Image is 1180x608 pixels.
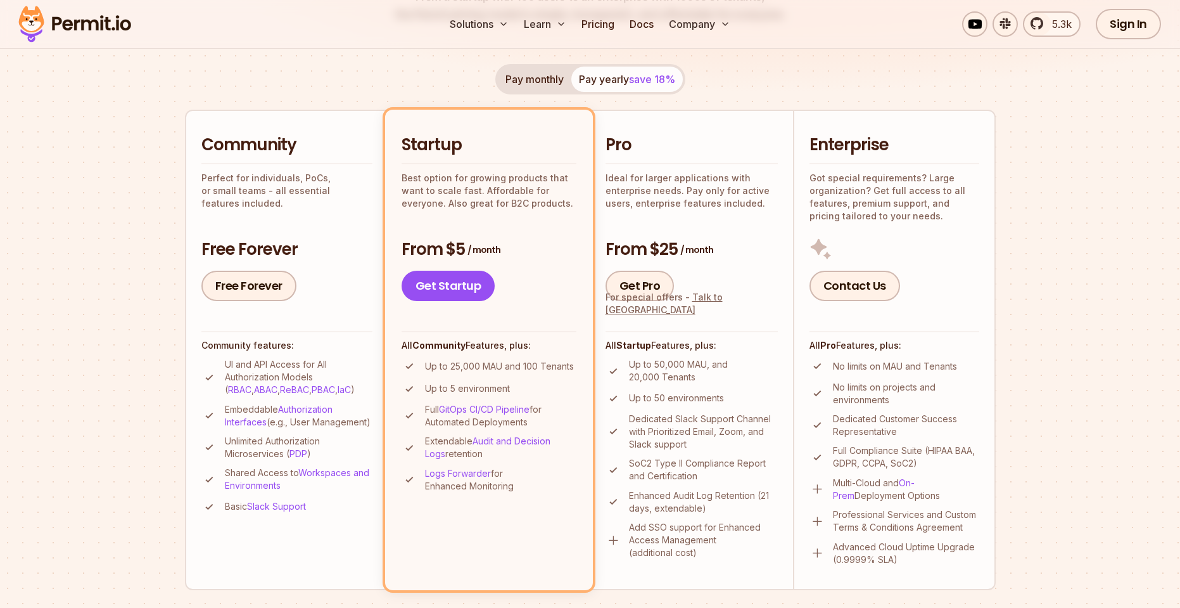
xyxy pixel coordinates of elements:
p: Professional Services and Custom Terms & Conditions Agreement [833,508,979,534]
a: Docs [625,11,659,37]
p: Up to 50 environments [629,392,724,404]
p: Dedicated Customer Success Representative [833,413,979,438]
p: Enhanced Audit Log Retention (21 days, extendable) [629,489,778,515]
button: Pay monthly [498,67,571,92]
a: ReBAC [280,384,309,395]
p: Up to 5 environment [425,382,510,395]
h3: Free Forever [201,238,372,261]
p: Dedicated Slack Support Channel with Prioritized Email, Zoom, and Slack support [629,413,778,451]
a: Sign In [1096,9,1161,39]
a: Audit and Decision Logs [425,436,550,459]
p: Full for Automated Deployments [425,403,576,429]
p: Perfect for individuals, PoCs, or small teams - all essential features included. [201,172,372,210]
h4: Community features: [201,339,372,352]
p: Advanced Cloud Uptime Upgrade (0.9999% SLA) [833,541,979,566]
a: Get Pro [606,271,675,301]
strong: Startup [616,340,651,351]
a: Authorization Interfaces [225,404,333,427]
a: RBAC [228,384,251,395]
p: Embeddable (e.g., User Management) [225,403,372,429]
span: / month [467,243,500,256]
p: No limits on projects and environments [833,381,979,406]
p: Best option for growing products that want to scale fast. Affordable for everyone. Also great for... [402,172,576,210]
a: GitOps CI/CD Pipeline [439,404,530,415]
a: Pricing [576,11,619,37]
h4: All Features, plus: [606,339,778,352]
h4: All Features, plus: [402,339,576,352]
button: Solutions [445,11,514,37]
h3: From $25 [606,238,778,261]
a: Get Startup [402,271,495,301]
p: Up to 25,000 MAU and 100 Tenants [425,360,574,373]
h3: From $5 [402,238,576,261]
p: Up to 50,000 MAU, and 20,000 Tenants [629,358,778,384]
a: Slack Support [247,501,306,512]
strong: Community [412,340,466,351]
p: Add SSO support for Enhanced Access Management (additional cost) [629,521,778,559]
p: Basic [225,500,306,513]
h2: Enterprise [809,134,979,157]
p: Full Compliance Suite (HIPAA BAA, GDPR, CCPA, SoC2) [833,444,979,470]
h2: Startup [402,134,576,157]
span: 5.3k [1044,16,1072,32]
p: Shared Access to [225,467,372,492]
a: Logs Forwarder [425,468,491,479]
a: Free Forever [201,271,296,301]
h2: Pro [606,134,778,157]
button: Company [664,11,735,37]
img: Permit logo [13,3,137,46]
p: UI and API Access for All Authorization Models ( , , , , ) [225,358,372,396]
a: PDP [289,448,307,459]
p: SoC2 Type II Compliance Report and Certification [629,457,778,482]
p: Unlimited Authorization Microservices ( ) [225,435,372,460]
p: Extendable retention [425,435,576,460]
h2: Community [201,134,372,157]
p: Ideal for larger applications with enterprise needs. Pay only for active users, enterprise featur... [606,172,778,210]
p: Got special requirements? Large organization? Get full access to all features, premium support, a... [809,172,979,223]
strong: Pro [820,340,836,351]
a: 5.3k [1023,11,1081,37]
h4: All Features, plus: [809,339,979,352]
div: For special offers - [606,291,778,316]
a: ABAC [254,384,277,395]
p: for Enhanced Monitoring [425,467,576,493]
a: IaC [338,384,351,395]
span: / month [680,243,713,256]
button: Learn [519,11,571,37]
p: No limits on MAU and Tenants [833,360,957,373]
p: Multi-Cloud and Deployment Options [833,477,979,502]
a: Contact Us [809,271,900,301]
a: On-Prem [833,477,915,501]
a: PBAC [312,384,335,395]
